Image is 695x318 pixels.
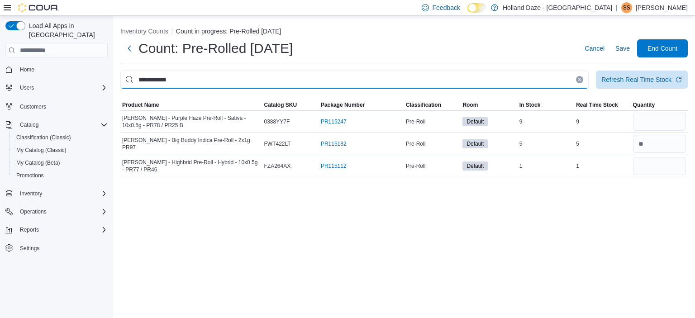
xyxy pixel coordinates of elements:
[16,64,38,75] a: Home
[9,144,111,157] button: My Catalog (Classic)
[20,121,38,128] span: Catalog
[13,157,108,168] span: My Catalog (Beta)
[122,159,261,173] span: [PERSON_NAME] - Highbrid Pre-Roll - Hybrid - 10x0.5g - PR77 / PR46
[2,119,111,131] button: Catalog
[615,44,630,53] span: Save
[406,101,441,109] span: Classification
[120,39,138,57] button: Next
[20,208,47,215] span: Operations
[2,81,111,94] button: Users
[633,101,655,109] span: Quantity
[16,243,43,254] a: Settings
[16,188,46,199] button: Inventory
[16,134,71,141] span: Classification (Classic)
[16,147,67,154] span: My Catalog (Classic)
[404,100,461,110] button: Classification
[264,118,290,125] span: 0388YY7F
[631,100,688,110] button: Quantity
[138,39,293,57] h1: Count: Pre-Rolled [DATE]
[16,242,108,254] span: Settings
[264,162,291,170] span: FZA264AX
[20,190,42,197] span: Inventory
[16,101,50,112] a: Customers
[122,114,261,129] span: [PERSON_NAME] - Purple Haze Pre-Roll - Sativa - 10x0.5g - PR78 / PR25 B
[518,100,574,110] button: In Stock
[601,75,671,84] div: Refresh Real Time Stock
[9,169,111,182] button: Promotions
[16,206,108,217] span: Operations
[612,39,633,57] button: Save
[433,3,460,12] span: Feedback
[13,170,48,181] a: Promotions
[13,145,108,156] span: My Catalog (Classic)
[518,116,574,127] div: 9
[406,140,425,147] span: Pre-Roll
[518,161,574,171] div: 1
[2,223,111,236] button: Reports
[16,159,60,166] span: My Catalog (Beta)
[467,140,484,148] span: Default
[621,2,632,13] div: Shawn S
[576,101,618,109] span: Real Time Stock
[2,205,111,218] button: Operations
[18,3,59,12] img: Cova
[25,21,108,39] span: Load All Apps in [GEOGRAPHIC_DATA]
[467,118,484,126] span: Default
[16,224,43,235] button: Reports
[623,2,630,13] span: SS
[13,170,108,181] span: Promotions
[16,82,108,93] span: Users
[585,44,605,53] span: Cancel
[576,76,583,83] button: Clear input
[2,187,111,200] button: Inventory
[406,162,425,170] span: Pre-Roll
[321,101,365,109] span: Package Number
[574,100,631,110] button: Real Time Stock
[9,157,111,169] button: My Catalog (Beta)
[13,157,64,168] a: My Catalog (Beta)
[16,206,50,217] button: Operations
[16,100,108,112] span: Customers
[321,162,347,170] a: PR115112
[2,100,111,113] button: Customers
[16,64,108,75] span: Home
[9,131,111,144] button: Classification (Classic)
[262,100,319,110] button: Catalog SKU
[264,140,291,147] span: FWT422LT
[16,188,108,199] span: Inventory
[467,162,484,170] span: Default
[406,118,425,125] span: Pre-Roll
[16,82,38,93] button: Users
[122,137,261,151] span: [PERSON_NAME] - Big Buddy Indica Pre-Roll - 2x1g PR97
[120,100,262,110] button: Product Name
[467,3,486,13] input: Dark Mode
[16,119,42,130] button: Catalog
[616,2,618,13] p: |
[13,132,75,143] a: Classification (Classic)
[321,118,347,125] a: PR115247
[20,103,46,110] span: Customers
[5,59,108,278] nav: Complex example
[319,100,404,110] button: Package Number
[13,145,70,156] a: My Catalog (Classic)
[120,71,589,89] input: This is a search bar. After typing your query, hit enter to filter the results lower in the page.
[519,101,541,109] span: In Stock
[574,138,631,149] div: 5
[637,39,688,57] button: End Count
[647,44,677,53] span: End Count
[120,27,688,38] nav: An example of EuiBreadcrumbs
[574,116,631,127] div: 9
[503,2,612,13] p: Holland Daze - [GEOGRAPHIC_DATA]
[462,161,488,171] span: Default
[462,139,488,148] span: Default
[321,140,347,147] a: PR115182
[16,172,44,179] span: Promotions
[20,226,39,233] span: Reports
[574,161,631,171] div: 1
[2,63,111,76] button: Home
[264,101,297,109] span: Catalog SKU
[16,224,108,235] span: Reports
[20,66,34,73] span: Home
[20,84,34,91] span: Users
